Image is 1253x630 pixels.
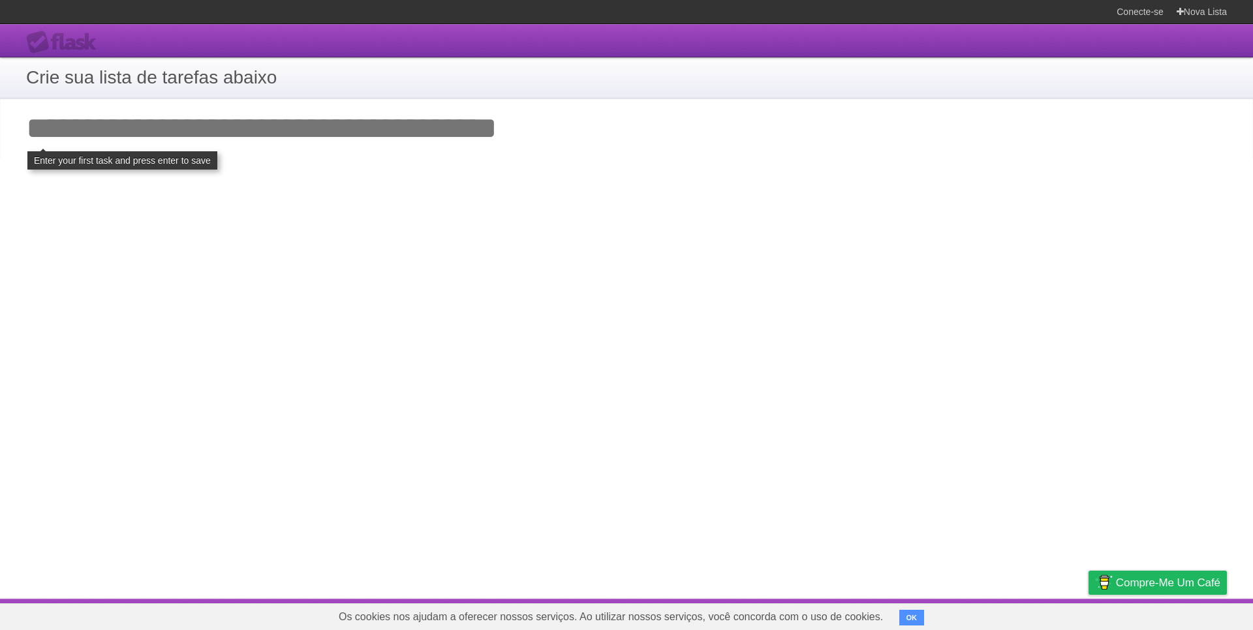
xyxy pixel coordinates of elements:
[1071,602,1126,627] a: Privacidade
[1116,577,1220,589] font: Compre-me um café
[1184,7,1227,17] font: Nova Lista
[1117,7,1164,17] font: Conecte-se
[339,611,883,622] font: Os cookies nos ajudam a oferecer nossos serviços. Ao utilizar nossos serviços, você concorda com ...
[1095,571,1113,593] img: Compre-me um café
[899,610,925,625] button: OK
[1089,571,1227,595] a: Compre-me um café
[1021,602,1055,627] a: Termos
[906,614,918,622] font: OK
[1141,602,1227,627] a: Sugira um recurso
[26,67,277,87] font: Crie sua lista de tarefas abaixo
[880,602,908,627] a: Sobre
[924,602,1005,627] a: Desenvolvedores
